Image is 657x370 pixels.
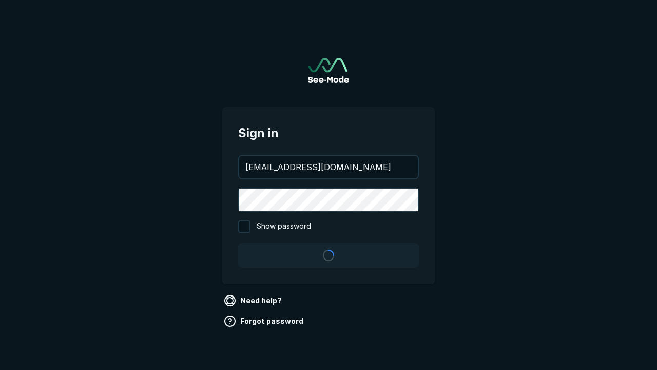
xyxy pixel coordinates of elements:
a: Go to sign in [308,58,349,83]
a: Forgot password [222,313,307,329]
input: your@email.com [239,156,418,178]
img: See-Mode Logo [308,58,349,83]
span: Sign in [238,124,419,142]
span: Show password [257,220,311,233]
a: Need help? [222,292,286,309]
